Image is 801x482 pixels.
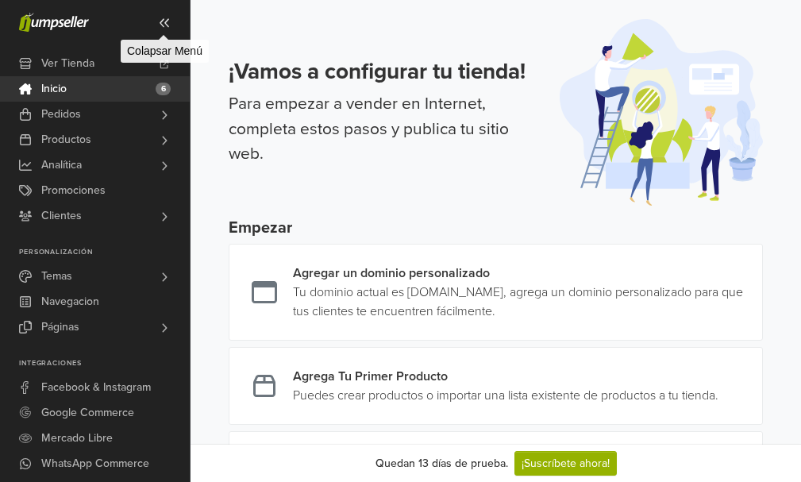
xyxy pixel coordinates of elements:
[229,91,541,167] p: Para empezar a vender en Internet, completa estos pasos y publica tu sitio web.
[375,455,508,472] div: Quedan 13 días de prueba.
[19,359,190,368] p: Integraciones
[41,314,79,340] span: Páginas
[229,59,541,86] h3: ¡Vamos a configurar tu tienda!
[19,248,190,257] p: Personalización
[41,400,134,426] span: Google Commerce
[41,102,81,127] span: Pedidos
[514,451,617,476] a: ¡Suscríbete ahora!
[121,40,209,63] div: Colapsar Menú
[156,83,171,95] span: 6
[229,218,763,237] h5: Empezar
[41,289,99,314] span: Navegacion
[41,127,91,152] span: Productos
[41,426,113,451] span: Mercado Libre
[560,19,763,206] img: onboarding-illustration-afe561586f57c9d3ab25.svg
[41,51,94,76] span: Ver Tienda
[41,203,82,229] span: Clientes
[41,76,67,102] span: Inicio
[41,178,106,203] span: Promociones
[41,375,151,400] span: Facebook & Instagram
[41,451,149,476] span: WhatsApp Commerce
[41,264,72,289] span: Temas
[41,152,82,178] span: Analítica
